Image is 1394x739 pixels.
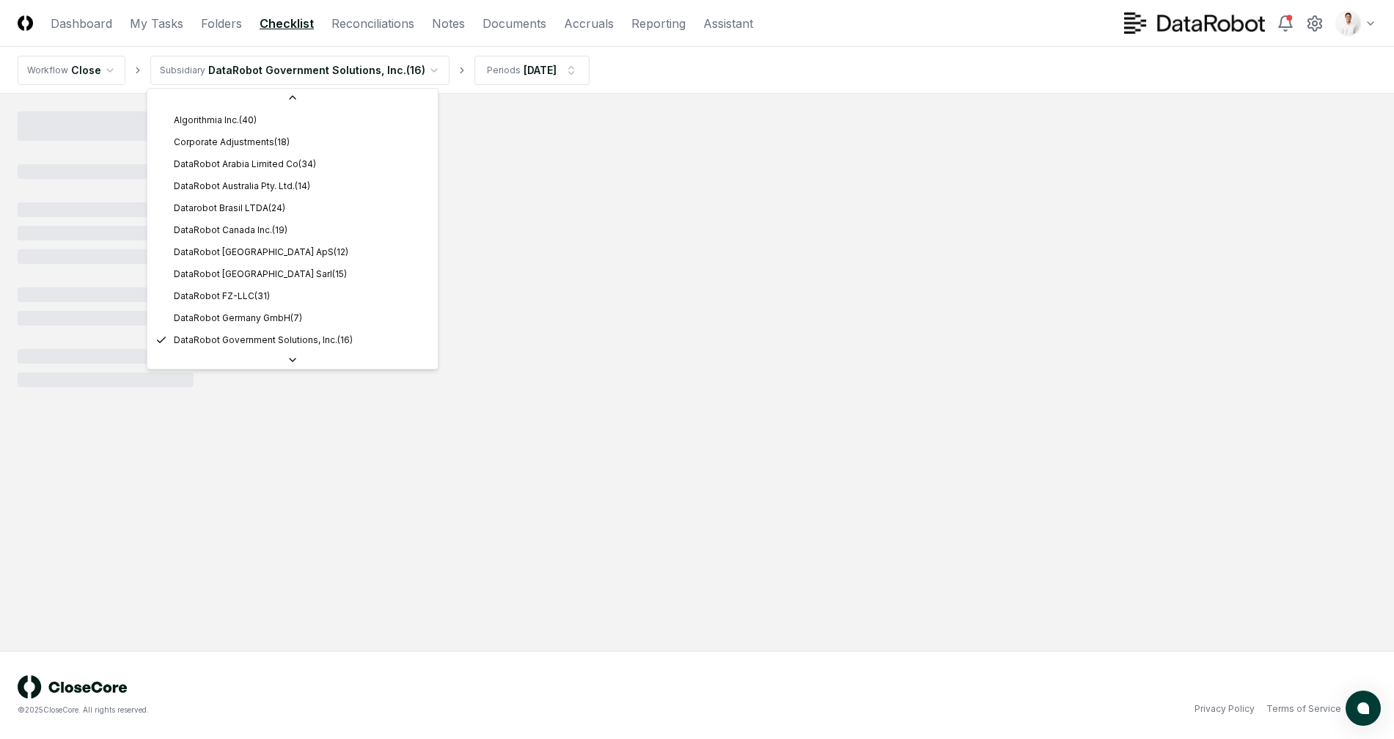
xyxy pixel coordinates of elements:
div: DataRobot FZ-LLC [174,290,270,303]
div: DataRobot Canada Inc. [174,224,287,237]
div: DataRobot [GEOGRAPHIC_DATA] ApS [174,246,348,259]
div: ( 7 ) [290,312,302,325]
div: ( 16 ) [337,334,353,347]
div: ( 12 ) [334,246,348,259]
div: Algorithmia Inc. [174,114,257,127]
div: ( 15 ) [332,268,347,281]
div: ( 31 ) [254,290,270,303]
div: DataRobot Arabia Limited Co [174,158,316,171]
div: ( 19 ) [272,224,287,237]
div: DataRobot Australia Pty. Ltd. [174,180,310,193]
div: Corporate Adjustments [174,136,290,149]
div: DataRobot Germany GmbH [174,312,302,325]
div: DataRobot [GEOGRAPHIC_DATA] Sarl [174,268,347,281]
div: ( 14 ) [295,180,310,193]
div: ( 18 ) [274,136,290,149]
div: ( 24 ) [268,202,285,215]
div: ( 34 ) [298,158,316,171]
div: DataRobot Government Solutions, Inc. [174,334,353,347]
div: ( 40 ) [239,114,257,127]
div: Datarobot Brasil LTDA [174,202,285,215]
